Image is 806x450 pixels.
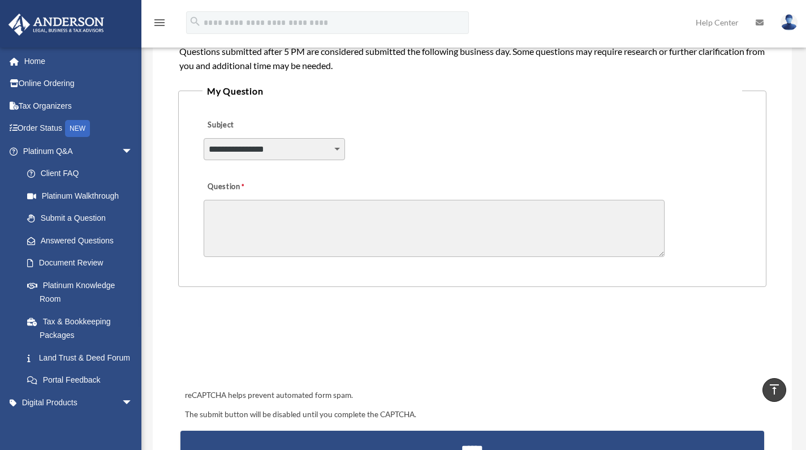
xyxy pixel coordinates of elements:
[768,383,781,396] i: vertical_align_top
[204,117,311,133] label: Subject
[122,140,144,163] span: arrow_drop_down
[8,117,150,140] a: Order StatusNEW
[8,140,150,162] a: Platinum Q&Aarrow_drop_down
[5,14,107,36] img: Anderson Advisors Platinum Portal
[16,207,144,230] a: Submit a Question
[189,15,201,28] i: search
[16,310,150,346] a: Tax & Bookkeeping Packages
[8,95,150,117] a: Tax Organizers
[16,346,150,369] a: Land Trust & Deed Forum
[16,274,150,310] a: Platinum Knowledge Room
[180,389,764,402] div: reCAPTCHA helps prevent automated form spam.
[122,391,144,414] span: arrow_drop_down
[16,252,150,275] a: Document Review
[762,378,786,402] a: vertical_align_top
[8,50,150,72] a: Home
[153,20,166,29] a: menu
[204,179,291,195] label: Question
[16,185,150,207] a: Platinum Walkthrough
[65,120,90,137] div: NEW
[16,369,150,392] a: Portal Feedback
[180,408,764,422] div: The submit button will be disabled until you complete the CAPTCHA.
[153,16,166,29] i: menu
[16,162,150,185] a: Client FAQ
[8,72,150,95] a: Online Ordering
[8,391,150,414] a: Digital Productsarrow_drop_down
[202,83,742,99] legend: My Question
[781,14,798,31] img: User Pic
[16,229,150,252] a: Answered Questions
[182,322,354,366] iframe: reCAPTCHA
